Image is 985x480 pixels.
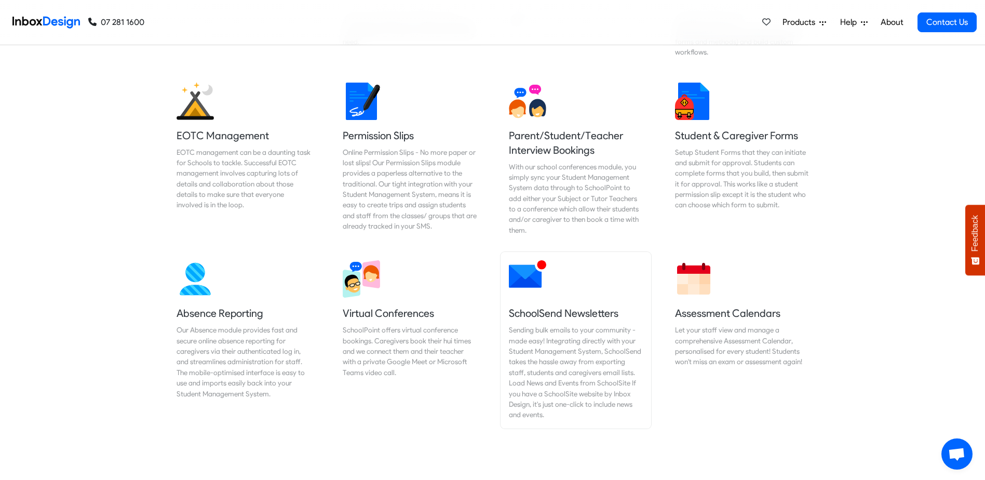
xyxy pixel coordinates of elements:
img: 2022_01_13_icon_calendar.svg [675,260,712,298]
h5: Assessment Calendars [675,306,809,321]
div: Our Absence module provides fast and secure online absence reporting for caregivers via their aut... [177,325,311,399]
a: Assessment Calendars Let your staff view and manage a comprehensive Assessment Calendar, personal... [667,252,817,429]
div: Setup Student Forms that they can initiate and submit for approval. Students can complete forms t... [675,147,809,210]
div: With our school conferences module, you simply sync your Student Management System data through t... [509,162,643,236]
div: Open chat [941,438,973,470]
span: Help [840,16,861,29]
a: EOTC Management EOTC management can be a daunting task for Schools to tackle. Successful EOTC man... [168,74,319,244]
img: 2022_01_18_icon_signature.svg [343,83,380,120]
a: SchoolSend Newsletters Sending bulk emails to your community - made easy! Integrating directly wi... [501,252,651,429]
h5: Student & Caregiver Forms [675,128,809,143]
img: 2022_01_25_icon_eonz.svg [177,83,214,120]
a: Student & Caregiver Forms Setup Student Forms that they can initiate and submit for approval. Stu... [667,74,817,244]
a: 07 281 1600 [88,16,144,29]
img: 2022_03_30_icon_virtual_conferences.svg [343,260,380,298]
div: Let your staff view and manage a comprehensive Assessment Calendar, personalised for every studen... [675,325,809,367]
img: 2022_01_13_icon_conversation.svg [509,83,546,120]
a: Contact Us [917,12,977,32]
h5: Virtual Conferences [343,306,477,321]
a: Parent/Student/Teacher Interview Bookings With our school conferences module, you simply sync you... [501,74,651,244]
h5: Absence Reporting [177,306,311,321]
h5: SchoolSend Newsletters [509,306,643,321]
span: Products [782,16,819,29]
button: Feedback - Show survey [965,205,985,275]
a: Virtual Conferences SchoolPoint offers virtual conference bookings. Caregivers book their hui tim... [334,252,485,429]
img: 2022_01_12_icon_mail_notification.svg [509,256,546,294]
h5: Permission Slips [343,128,477,143]
img: 2022_01_13_icon_absence.svg [177,260,214,298]
div: SchoolPoint offers virtual conference bookings. Caregivers book their hui times and we connect th... [343,325,477,378]
a: Products [778,12,830,33]
span: Feedback [970,215,980,251]
div: Sending bulk emails to your community - made easy! Integrating directly with your Student Managem... [509,325,643,420]
div: EOTC management can be a daunting task for Schools to tackle. Successful EOTC management involves... [177,147,311,210]
h5: EOTC Management [177,128,311,143]
a: Absence Reporting Our Absence module provides fast and secure online absence reporting for caregi... [168,252,319,429]
h5: Parent/Student/Teacher Interview Bookings [509,128,643,157]
a: Help [836,12,872,33]
img: 2022_01_13_icon_student_form.svg [675,83,712,120]
a: About [878,12,906,33]
a: Permission Slips Online Permission Slips - No more paper or lost slips! ​Our Permission Slips mod... [334,74,485,244]
div: Online Permission Slips - No more paper or lost slips! ​Our Permission Slips module provides a pa... [343,147,477,232]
